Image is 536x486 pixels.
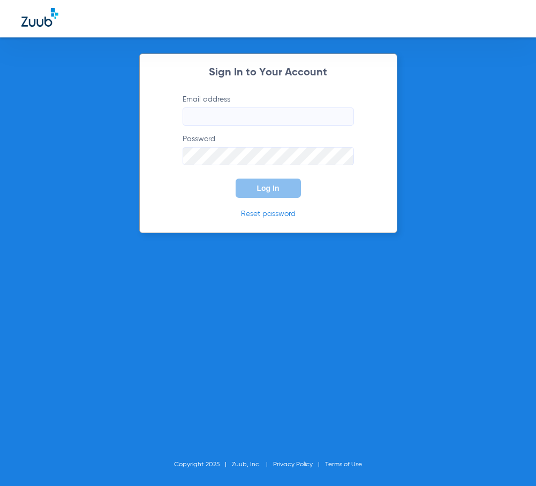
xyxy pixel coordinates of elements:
[273,461,313,468] a: Privacy Policy
[325,461,362,468] a: Terms of Use
[183,107,354,126] input: Email address
[236,179,301,198] button: Log In
[183,94,354,126] label: Email address
[232,459,273,470] li: Zuub, Inc.
[482,435,536,486] iframe: Chat Widget
[183,134,354,165] label: Password
[257,184,280,192] span: Log In
[241,210,296,218] a: Reset password
[167,67,370,78] h2: Sign In to Your Account
[183,147,354,165] input: Password
[174,459,232,470] li: Copyright 2025
[21,8,58,27] img: Zuub Logo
